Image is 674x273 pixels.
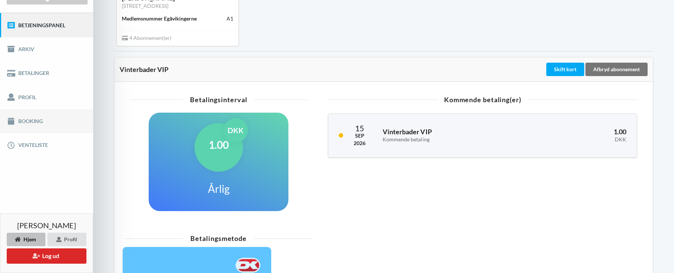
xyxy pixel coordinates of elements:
[585,63,648,76] div: Afbryd abonnement
[208,182,230,195] h1: Årlig
[209,138,229,151] h1: 1.00
[17,222,76,229] span: [PERSON_NAME]
[328,96,637,103] div: Kommende betaling(er)
[47,233,86,246] div: Profil
[235,258,260,273] img: F+AAQC4Rur0ZFP9BwAAAABJRU5ErkJggg==
[7,248,86,264] button: Log ud
[227,15,233,22] div: A1
[383,136,517,143] div: Kommende betaling
[354,124,366,132] div: 15
[354,132,366,139] div: Sep
[528,136,626,143] div: DKK
[383,128,517,142] h3: Vinterbader VIP
[546,63,584,76] div: Skift kort
[130,96,307,103] div: Betalingsinterval
[224,118,248,142] div: DKK
[7,233,45,246] div: Hjem
[120,66,545,73] div: Vinterbader VIP
[354,139,366,147] div: 2026
[125,235,312,242] div: Betalingsmetode
[122,35,171,41] span: 4 Abonnement(er)
[122,15,197,22] div: Medlemsnummer Egåvikingerne
[528,128,626,142] h3: 1.00
[122,3,168,9] a: [STREET_ADDRESS]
